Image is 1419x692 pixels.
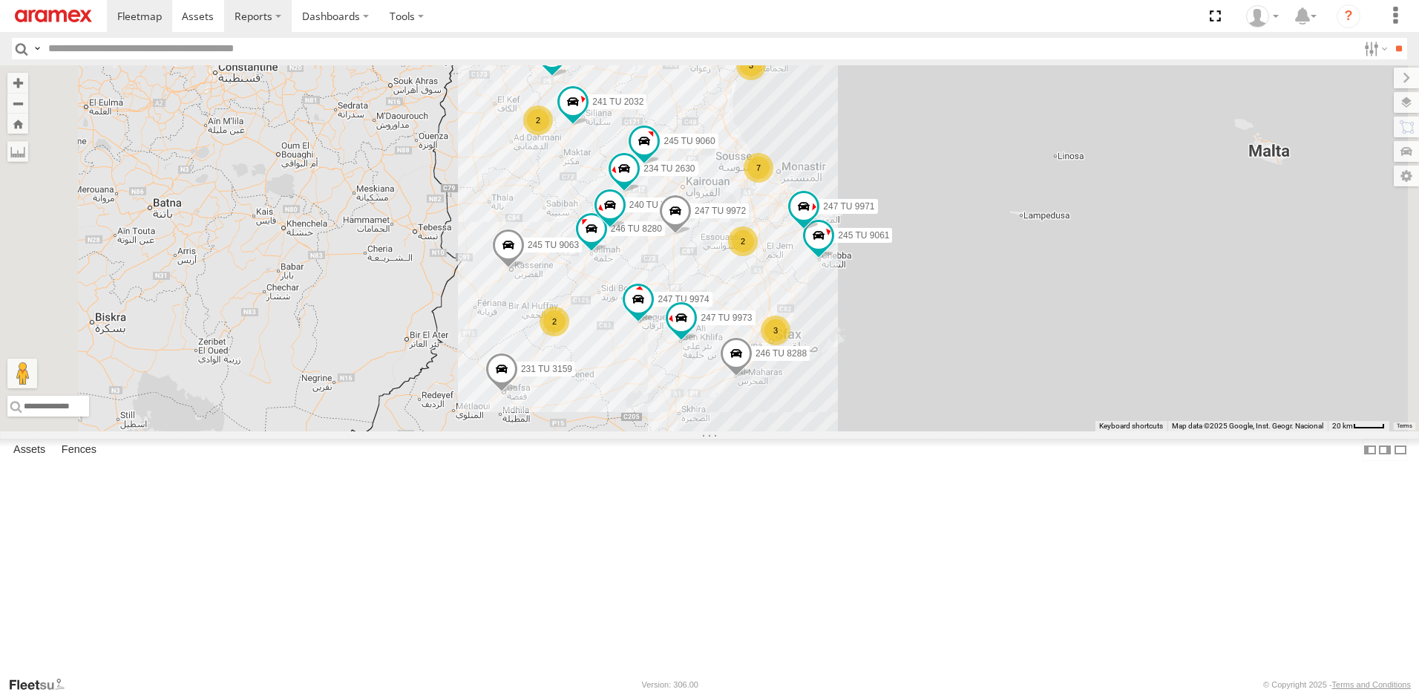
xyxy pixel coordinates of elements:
[701,313,752,323] span: 247 TU 9973
[658,294,709,304] span: 247 TU 9974
[1263,680,1411,689] div: © Copyright 2025 -
[1393,439,1408,460] label: Hide Summary Table
[1397,423,1412,429] a: Terms (opens in new tab)
[31,38,43,59] label: Search Query
[629,199,676,209] span: 240 TU 779
[838,230,889,241] span: 245 TU 9061
[7,114,28,134] button: Zoom Home
[611,223,662,234] span: 246 TU 8280
[744,153,773,183] div: 7
[695,206,746,216] span: 247 TU 9972
[523,105,553,135] div: 2
[7,73,28,93] button: Zoom in
[1172,422,1323,430] span: Map data ©2025 Google, Inst. Geogr. Nacional
[1358,38,1390,59] label: Search Filter Options
[592,97,643,107] span: 241 TU 2032
[756,347,807,358] span: 246 TU 8288
[7,93,28,114] button: Zoom out
[1332,422,1353,430] span: 20 km
[663,136,715,146] span: 245 TU 9060
[15,10,92,22] img: aramex-logo.svg
[736,50,766,80] div: 3
[728,226,758,256] div: 2
[7,141,28,162] label: Measure
[761,316,790,345] div: 3
[7,359,37,388] button: Drag Pegman onto the map to open Street View
[1363,439,1377,460] label: Dock Summary Table to the Left
[643,163,695,173] span: 234 TU 2630
[540,307,569,336] div: 2
[1377,439,1392,460] label: Dock Summary Table to the Right
[1332,680,1411,689] a: Terms and Conditions
[1099,421,1163,431] button: Keyboard shortcuts
[1337,4,1360,28] i: ?
[1328,421,1389,431] button: Map Scale: 20 km per 39 pixels
[642,680,698,689] div: Version: 306.00
[54,440,104,460] label: Fences
[823,200,874,211] span: 247 TU 9971
[1394,166,1419,186] label: Map Settings
[1241,5,1284,27] div: Ahmed Khanfir
[8,677,76,692] a: Visit our Website
[521,364,572,374] span: 231 TU 3159
[6,440,53,460] label: Assets
[528,240,579,250] span: 245 TU 9063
